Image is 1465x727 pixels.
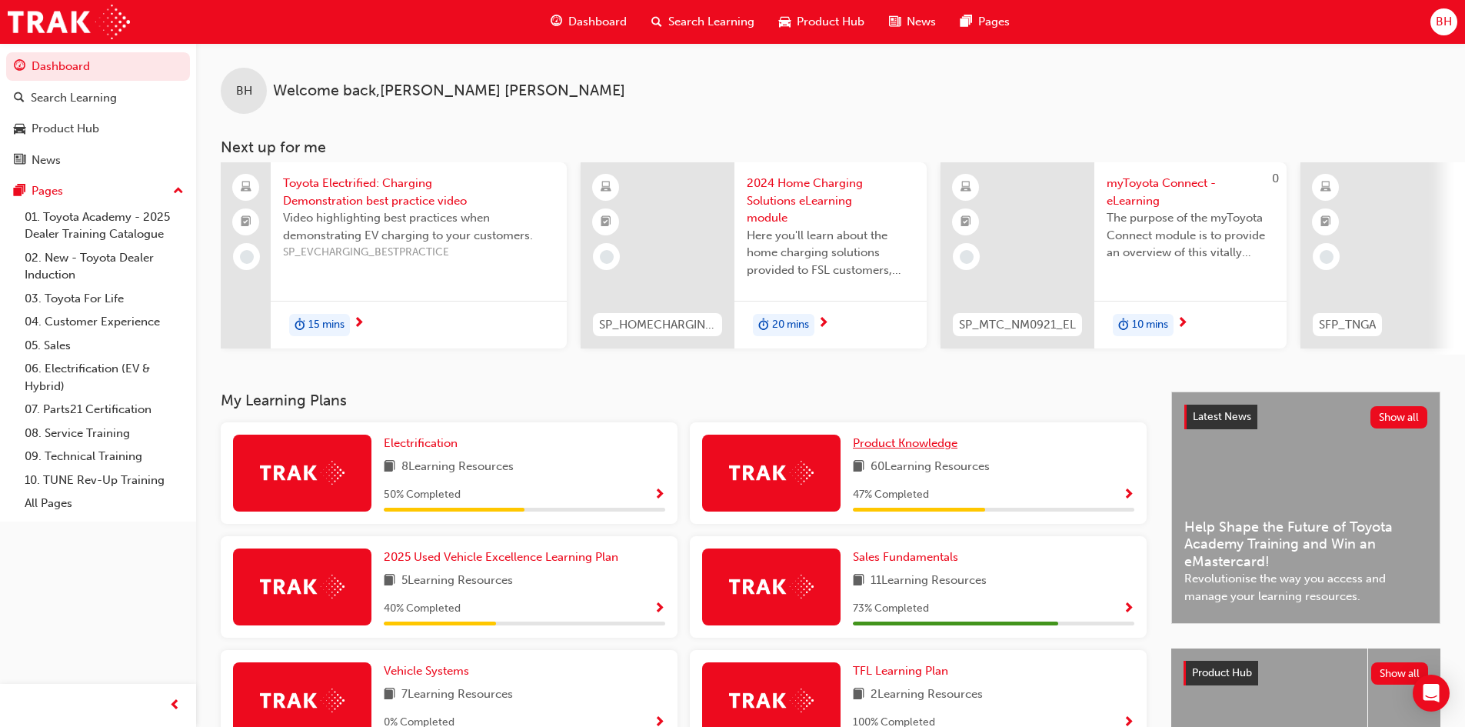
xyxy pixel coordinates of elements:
button: Show Progress [654,485,665,505]
a: 10. TUNE Rev-Up Training [18,469,190,492]
a: 05. Sales [18,334,190,358]
span: Help Shape the Future of Toyota Academy Training and Win an eMastercard! [1184,519,1427,571]
a: 07. Parts21 Certification [18,398,190,422]
span: learningResourceType_ELEARNING-icon [1320,178,1331,198]
span: book-icon [384,572,395,591]
span: Product Hub [797,13,864,31]
span: 50 % Completed [384,486,461,504]
span: learningRecordVerb_NONE-icon [600,250,614,264]
span: pages-icon [14,185,25,198]
span: booktick-icon [241,212,251,232]
span: 2025 Used Vehicle Excellence Learning Plan [384,550,618,564]
span: booktick-icon [961,212,971,232]
span: duration-icon [295,315,305,335]
img: Trak [260,689,345,712]
span: BH [236,82,252,100]
span: The purpose of the myToyota Connect module is to provide an overview of this vitally important ne... [1107,209,1274,262]
h3: My Learning Plans [221,392,1147,409]
div: Search Learning [31,89,117,107]
span: SP_MTC_NM0921_EL [959,316,1076,334]
span: Dashboard [568,13,627,31]
h3: Next up for me [196,138,1465,156]
span: Sales Fundamentals [853,550,958,564]
span: SFP_TNGA [1319,316,1376,334]
button: Show all [1370,406,1428,429]
span: SP_HOMECHARGING_0224_EL01 [599,316,716,334]
span: search-icon [14,92,25,105]
img: Trak [729,575,814,599]
span: 73 % Completed [853,600,929,618]
span: booktick-icon [1320,212,1331,232]
span: search-icon [651,12,662,32]
span: TFL Learning Plan [853,664,948,678]
a: 08. Service Training [18,422,190,445]
div: Product Hub [32,120,99,138]
button: Show Progress [654,599,665,619]
span: pages-icon [961,12,972,32]
a: News [6,146,190,175]
span: news-icon [889,12,901,32]
img: Trak [260,575,345,599]
span: news-icon [14,154,25,168]
span: 0 [1272,172,1279,185]
span: 2024 Home Charging Solutions eLearning module [747,175,914,227]
span: car-icon [14,122,25,136]
button: DashboardSearch LearningProduct HubNews [6,49,190,177]
button: BH [1430,8,1457,35]
span: Show Progress [1123,489,1134,502]
a: Vehicle Systems [384,662,475,680]
span: 8 Learning Resources [401,458,514,477]
a: Latest NewsShow all [1184,405,1427,429]
span: next-icon [1177,317,1188,331]
span: Video highlighting best practices when demonstrating EV charging to your customers. [283,209,554,244]
span: next-icon [817,317,829,331]
span: Toyota Electrified: Charging Demonstration best practice video [283,175,554,209]
span: book-icon [384,458,395,477]
img: Trak [729,689,814,712]
span: Show Progress [654,602,665,616]
a: search-iconSearch Learning [639,6,767,38]
span: guage-icon [14,60,25,74]
a: Sales Fundamentals [853,549,964,566]
span: BH [1436,13,1452,31]
a: TFL Learning Plan [853,662,954,680]
img: Trak [729,461,814,485]
span: Product Knowledge [853,436,957,450]
span: Latest News [1193,410,1251,423]
a: SP_HOMECHARGING_0224_EL012024 Home Charging Solutions eLearning moduleHere you'll learn about the... [581,162,927,348]
span: 10 mins [1132,316,1168,334]
span: learningResourceType_ELEARNING-icon [601,178,611,198]
span: myToyota Connect - eLearning [1107,175,1274,209]
div: News [32,152,61,169]
span: Show Progress [1123,602,1134,616]
a: 04. Customer Experience [18,310,190,334]
span: SP_EVCHARGING_BESTPRACTICE [283,244,554,262]
span: up-icon [173,182,184,202]
a: Dashboard [6,52,190,81]
span: 7 Learning Resources [401,685,513,705]
img: Trak [8,5,130,39]
button: Pages [6,177,190,205]
span: 2 Learning Resources [871,685,983,705]
a: Search Learning [6,84,190,112]
a: Toyota Electrified: Charging Demonstration best practice videoVideo highlighting best practices w... [221,162,567,348]
a: Product HubShow all [1184,661,1428,685]
span: learningRecordVerb_NONE-icon [240,250,254,264]
span: 60 Learning Resources [871,458,990,477]
span: Here you'll learn about the home charging solutions provided to FSL customers, and the process us... [747,227,914,279]
span: News [907,13,936,31]
button: Show Progress [1123,485,1134,505]
a: Product Hub [6,115,190,143]
span: learningRecordVerb_NONE-icon [960,250,974,264]
span: learningRecordVerb_NONE-icon [1320,250,1333,264]
span: 40 % Completed [384,600,461,618]
span: learningResourceType_ELEARNING-icon [961,178,971,198]
button: Show all [1371,662,1429,685]
a: car-iconProduct Hub [767,6,877,38]
span: guage-icon [551,12,562,32]
span: 5 Learning Resources [401,572,513,591]
a: 0SP_MTC_NM0921_ELmyToyota Connect - eLearningThe purpose of the myToyota Connect module is to pro... [941,162,1287,348]
a: 09. Technical Training [18,445,190,469]
a: 03. Toyota For Life [18,287,190,311]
